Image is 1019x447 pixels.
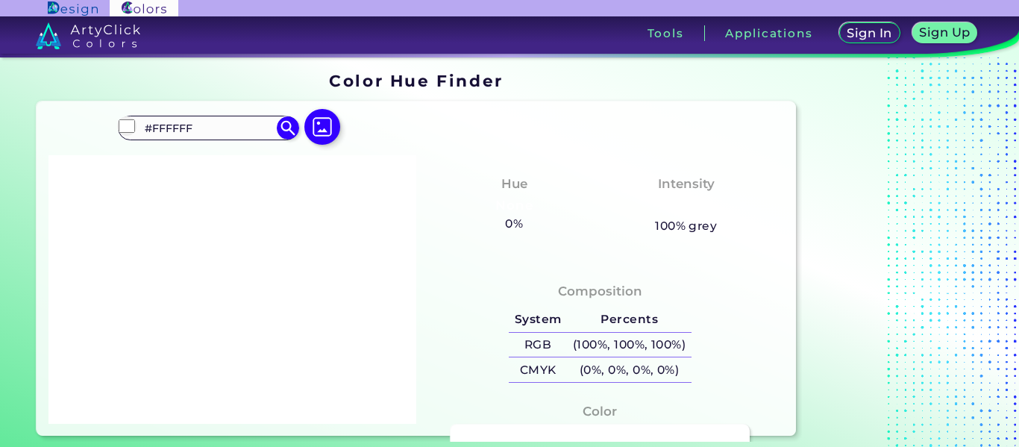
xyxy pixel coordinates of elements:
[725,28,812,39] h3: Applications
[277,116,299,139] img: icon search
[501,173,527,195] h4: Hue
[921,27,968,38] h5: Sign Up
[658,173,715,195] h4: Intensity
[329,69,503,92] h1: Color Hue Finder
[36,22,141,49] img: logo_artyclick_colors_white.svg
[655,216,717,236] h5: 100% grey
[842,24,897,43] a: Sign In
[648,28,684,39] h3: Tools
[489,197,539,215] h3: None
[567,357,692,382] h5: (0%, 0%, 0%, 0%)
[849,28,890,39] h5: Sign In
[509,307,567,332] h5: System
[48,1,98,16] img: ArtyClick Design logo
[509,357,567,382] h5: CMYK
[509,333,567,357] h5: RGB
[802,66,988,442] iframe: Advertisement
[558,281,642,302] h4: Composition
[567,333,692,357] h5: (100%, 100%, 100%)
[915,24,975,43] a: Sign Up
[500,214,529,234] h5: 0%
[304,109,340,145] img: icon picture
[661,197,711,215] h3: None
[139,118,278,138] input: type color..
[567,307,692,332] h5: Percents
[583,401,617,422] h4: Color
